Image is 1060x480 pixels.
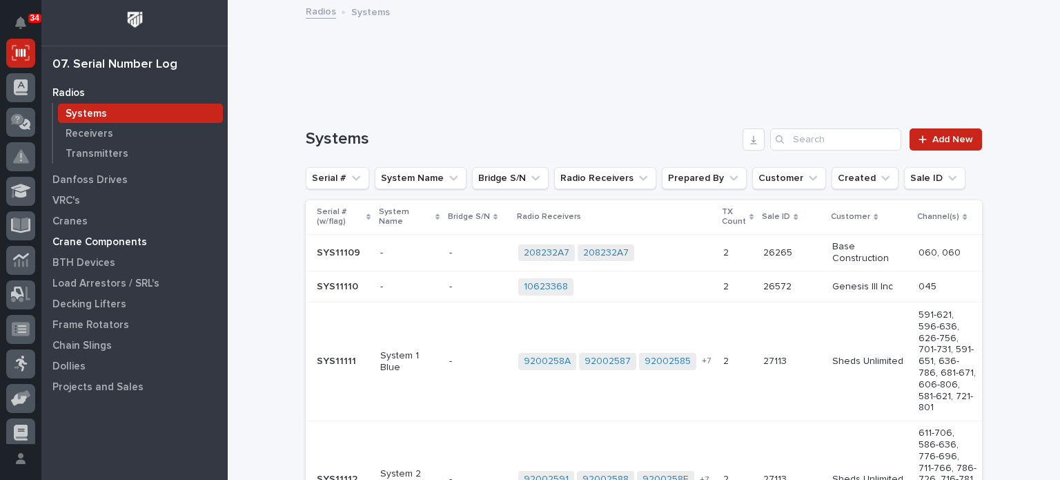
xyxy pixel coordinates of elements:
p: Serial # (w/flag) [317,204,363,230]
p: Receivers [66,128,113,140]
p: 2 [723,353,732,367]
button: Radio Receivers [554,167,656,189]
p: VRC's [52,195,80,207]
button: Sale ID [904,167,965,189]
p: 26572 [763,278,794,293]
a: Systems [53,104,228,123]
p: Radio Receivers [517,209,581,224]
p: Genesis III Inc [832,281,907,293]
p: Projects and Sales [52,381,144,394]
p: BTH Devices [52,257,115,269]
span: Add New [932,135,973,144]
a: Receivers [53,124,228,143]
p: Decking Lifters [52,298,126,311]
p: Crane Components [52,236,147,249]
tr: SYS11111SYS11111 System 1 Blue-- 9200258A 92002587 92002585 +722 2711327113 Sheds Unlimited591-62... [306,303,1049,421]
p: Radios [52,87,85,99]
a: Radios [306,3,336,19]
p: 34 [30,13,39,23]
p: Transmitters [66,148,128,160]
button: Notifications [6,8,35,37]
a: Danfoss Drives [41,169,228,190]
input: Search [770,128,901,151]
button: Prepared By [662,167,747,189]
a: BTH Devices [41,252,228,273]
a: Load Arrestors / SRL's [41,273,228,294]
p: System 1 Blue [380,350,438,374]
p: Sheds Unlimited [832,356,907,367]
p: Base Construction [832,241,907,265]
button: Created [832,167,899,189]
img: Workspace Logo [122,7,148,32]
button: Serial # [306,167,369,189]
a: Dollies [41,356,228,376]
div: 07. Serial Number Log [52,57,177,73]
p: SYS11110 [317,278,361,293]
a: 208232A7 [583,247,629,259]
a: Transmitters [53,144,228,163]
a: VRC's [41,190,228,211]
p: - [380,247,438,259]
p: Channel(s) [917,209,959,224]
p: Frame Rotators [52,319,129,332]
a: 92002585 [645,356,691,367]
p: Sale ID [762,209,790,224]
a: 92002587 [585,356,631,367]
p: System Name [379,204,432,230]
a: Radios [41,82,228,103]
p: Chain Slings [52,340,112,352]
p: 045 [919,281,976,293]
a: Chain Slings [41,335,228,356]
p: - [449,244,455,259]
p: TX Count [722,204,746,230]
p: Load Arrestors / SRL's [52,278,159,290]
a: Cranes [41,211,228,231]
button: System Name [375,167,467,189]
p: - [449,353,455,367]
a: Frame Rotators [41,314,228,335]
p: 26265 [763,244,795,259]
p: Cranes [52,215,88,228]
tr: SYS11110SYS11110 --- 10623368 22 2657226572 Genesis III Inc045[DATE] [306,271,1049,303]
p: - [380,281,438,293]
a: 10623368 [524,281,568,293]
button: Bridge S/N [472,167,549,189]
p: 2 [723,244,732,259]
a: Decking Lifters [41,294,228,314]
p: SYS11111 [317,353,359,367]
a: 9200258A [524,356,571,367]
h1: Systems [306,129,737,149]
p: Bridge S/N [448,209,490,224]
p: 2 [723,278,732,293]
p: Danfoss Drives [52,174,128,186]
span: + 7 [702,357,711,365]
a: 208232A7 [524,247,569,259]
p: 591-621, 596-636, 626-756, 701-731, 591-651, 636-786, 681-671, 606-806, 581-621, 721-801 [919,309,976,414]
p: Dollies [52,361,86,373]
button: Customer [752,167,826,189]
a: Crane Components [41,231,228,252]
p: Systems [66,108,107,120]
a: Add New [910,128,982,151]
p: - [449,278,455,293]
a: Projects and Sales [41,376,228,397]
p: Customer [831,209,870,224]
div: Notifications34 [17,17,35,39]
p: 060, 060 [919,247,976,259]
p: Systems [351,3,390,19]
tr: SYS11109SYS11109 --- 208232A7 208232A7 22 2626526265 Base Construction060, 060[DATE] [306,234,1049,271]
p: 27113 [763,353,789,367]
p: SYS11109 [317,244,363,259]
